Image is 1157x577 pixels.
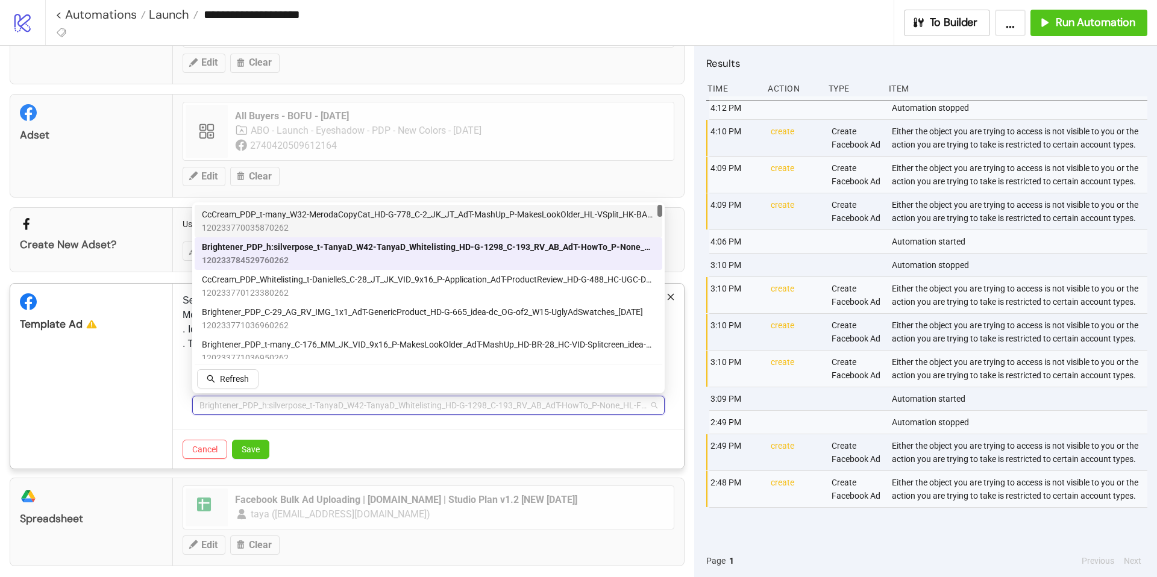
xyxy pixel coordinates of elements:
[891,96,1150,119] div: Automation stopped
[891,193,1150,229] div: Either the object you are trying to access is not visible to you or the action you are trying to ...
[195,302,662,335] div: Brightener_PDP_C-29_AG_RV_IMG_1x1_AdT-GenericProduct_HD-G-665_idea-dc_OG-of2_W15-UglyAdSwatches_1...
[146,8,198,20] a: Launch
[891,157,1150,193] div: Either the object you are trying to access is not visible to you or the action you are trying to ...
[1120,554,1145,567] button: Next
[55,8,146,20] a: < Automations
[726,554,738,567] button: 1
[709,314,761,350] div: 3:10 PM
[709,157,761,193] div: 4:09 PM
[192,444,218,454] span: Cancel
[709,434,761,470] div: 2:49 PM
[830,471,882,507] div: Create Facebook Ad
[767,77,818,100] div: Action
[706,554,726,567] span: Page
[770,434,821,470] div: create
[706,55,1147,71] h2: Results
[830,120,882,156] div: Create Facebook Ad
[770,120,821,156] div: create
[1056,16,1135,30] span: Run Automation
[830,277,882,313] div: Create Facebook Ad
[20,317,163,331] div: Template Ad
[195,270,662,302] div: CcCream_PDP_Whitelisting_t-DanielleS_C-28_JT_JK_VID_9x16_P-Application_AdT-ProductReview_HD-G-488...
[888,77,1147,100] div: Item
[770,193,821,229] div: create
[891,351,1150,387] div: Either the object you are trying to access is not visible to you or the action you are trying to ...
[202,221,655,234] span: 120233770035870262
[770,277,821,313] div: create
[830,351,882,387] div: Create Facebook Ad
[706,77,758,100] div: Time
[709,254,761,276] div: 3:10 PM
[770,314,821,350] div: create
[891,387,1150,410] div: Automation started
[770,471,821,507] div: create
[183,293,674,351] p: Select an ad, which will be used as a template to create your new ads. Most inputs will be taken ...
[891,277,1150,313] div: Either the object you are trying to access is not visible to you or the action you are trying to ...
[195,237,662,270] div: Brightener_PDP_h:silverpose_t-TanyaD_W42-TanyaD_Whitelisting_HD-G-1298_C-193_RV_AB_AdT-HowTo_P-No...
[709,351,761,387] div: 3:10 PM
[830,434,882,470] div: Create Facebook Ad
[891,471,1150,507] div: Either the object you are trying to access is not visible to you or the action you are trying to ...
[202,254,655,267] span: 120233784529760262
[770,351,821,387] div: create
[1078,554,1118,567] button: Previous
[202,240,655,254] span: Brightener_PDP_h:silverpose_t-TanyaD_W42-TanyaD_Whitelisting_HD-G-1298_C-193_RV_AB_AdT-HowTo_P-No...
[202,338,655,351] span: Brightener_PDP_t-many_C-176_MM_JK_VID_9x16_P-MakesLookOlder_AdT-MashUp_HD-BR-28_HC-VID-Splitcreen...
[146,7,189,22] span: Launch
[1030,10,1147,36] button: Run Automation
[709,193,761,229] div: 4:09 PM
[891,254,1150,276] div: Automation stopped
[709,277,761,313] div: 3:10 PM
[709,471,761,507] div: 2:48 PM
[891,411,1150,434] div: Automation stopped
[195,335,662,367] div: Brightener_PDP_t-many_C-176_MM_JK_VID_9x16_P-MakesLookOlder_AdT-MashUp_HD-BR-28_HC-VID-Splitcreen...
[891,120,1150,156] div: Either the object you are trying to access is not visible to you or the action you are trying to ...
[709,387,761,410] div: 3:09 PM
[830,157,882,193] div: Create Facebook Ad
[891,230,1150,253] div: Automation started
[666,293,675,301] span: close
[183,440,227,459] button: Cancel
[709,230,761,253] div: 4:06 PM
[202,273,655,286] span: CcCream_PDP_Whitelisting_t-DanielleS_C-28_JT_JK_VID_9x16_P-Application_AdT-ProductReview_HD-G-488...
[891,314,1150,350] div: Either the object you are trying to access is not visible to you or the action you are trying to ...
[195,205,662,237] div: CcCream_PDP_t-many_W32-MerodaCopyCat_HD-G-778_C-2_JK_JT_AdT-MashUp_P-MakesLookOlder_HL-VSplit_HK-...
[709,120,761,156] div: 4:10 PM
[199,396,657,414] span: Brightener_PDP_h:silverpose_t-TanyaD_W42-TanyaD_Whitelisting_HD-G-1298_C-193_RV_AB_AdT-HowTo_P-No...
[930,16,978,30] span: To Builder
[995,10,1026,36] button: ...
[242,444,260,454] span: Save
[827,77,879,100] div: Type
[232,440,269,459] button: Save
[202,351,655,364] span: 120233771036950262
[197,369,259,388] button: Refresh
[220,374,249,384] span: Refresh
[904,10,991,36] button: To Builder
[830,314,882,350] div: Create Facebook Ad
[202,319,643,332] span: 120233771036960262
[770,157,821,193] div: create
[830,193,882,229] div: Create Facebook Ad
[709,411,761,434] div: 2:49 PM
[202,208,655,221] span: CcCream_PDP_t-many_W32-MerodaCopyCat_HD-G-778_C-2_JK_JT_AdT-MashUp_P-MakesLookOlder_HL-VSplit_HK-...
[207,375,215,383] span: search
[709,96,761,119] div: 4:12 PM
[891,434,1150,470] div: Either the object you are trying to access is not visible to you or the action you are trying to ...
[202,305,643,319] span: Brightener_PDP_C-29_AG_RV_IMG_1x1_AdT-GenericProduct_HD-G-665_idea-dc_OG-of2_W15-UglyAdSwatches_[...
[202,286,655,299] span: 120233770123380262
